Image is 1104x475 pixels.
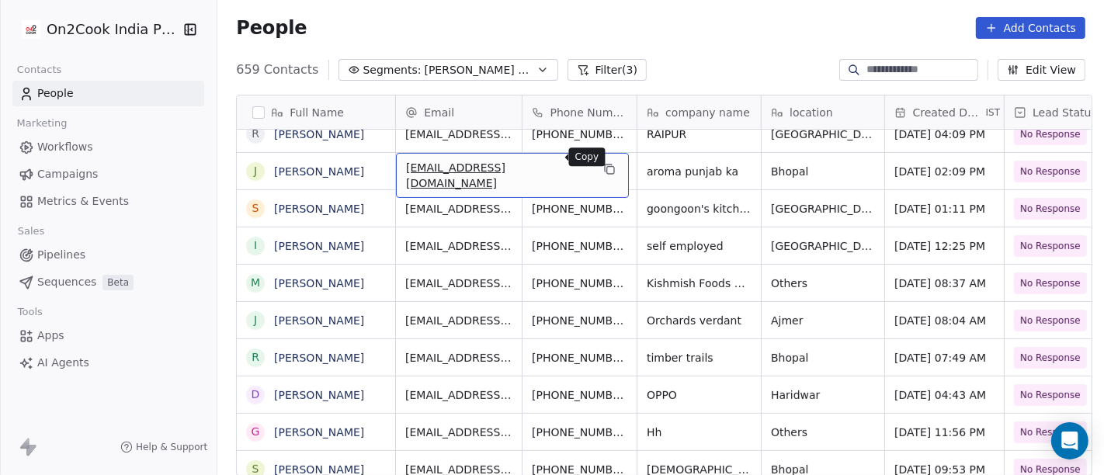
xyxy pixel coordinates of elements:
[120,441,207,453] a: Help & Support
[274,352,364,364] a: [PERSON_NAME]
[894,238,995,254] span: [DATE] 12:25 PM
[252,200,259,217] div: S
[1020,425,1081,440] span: No Response
[894,164,995,179] span: [DATE] 02:09 PM
[998,59,1085,81] button: Edit View
[894,387,995,403] span: [DATE] 04:43 AM
[1020,387,1081,403] span: No Response
[12,134,204,160] a: Workflows
[1020,276,1081,291] span: No Response
[894,350,995,366] span: [DATE] 07:49 AM
[532,238,627,254] span: [PHONE_NUMBER]
[894,276,995,291] span: [DATE] 08:37 AM
[37,355,89,371] span: AI Agents
[1020,201,1081,217] span: No Response
[363,62,422,78] span: Segments:
[47,19,179,40] span: On2Cook India Pvt. Ltd.
[771,350,875,366] span: Bhopal
[252,424,260,440] div: G
[406,160,591,191] span: [EMAIL_ADDRESS][DOMAIN_NAME]
[405,238,512,254] span: [EMAIL_ADDRESS][DOMAIN_NAME]
[37,247,85,263] span: Pipelines
[22,20,40,39] img: on2cook%20logo-04%20copy.jpg
[647,350,752,366] span: timber trails
[12,189,204,214] a: Metrics & Events
[647,313,752,328] span: Orchards verdant
[647,425,752,440] span: Hh
[405,425,512,440] span: [EMAIL_ADDRESS][DOMAIN_NAME]
[37,139,93,155] span: Workflows
[37,166,98,182] span: Campaigns
[532,201,627,217] span: [PHONE_NUMBER]
[532,425,627,440] span: [PHONE_NUMBER]
[290,105,344,120] span: Full Name
[102,275,134,290] span: Beta
[532,127,627,142] span: [PHONE_NUMBER]
[12,323,204,348] a: Apps
[136,441,207,453] span: Help & Support
[913,105,983,120] span: Created Date
[532,387,627,403] span: [PHONE_NUMBER]
[771,387,875,403] span: Haridwar
[1020,164,1081,179] span: No Response
[396,95,522,129] div: Email
[976,17,1085,39] button: Add Contacts
[12,161,204,187] a: Campaigns
[274,277,364,290] a: [PERSON_NAME]
[274,314,364,327] a: [PERSON_NAME]
[274,389,364,401] a: [PERSON_NAME]
[647,201,752,217] span: goongoon's kitchen
[771,164,875,179] span: Bhopal
[37,274,96,290] span: Sequences
[274,240,364,252] a: [PERSON_NAME]
[405,127,512,142] span: [EMAIL_ADDRESS][DOMAIN_NAME]
[790,105,833,120] span: location
[37,193,129,210] span: Metrics & Events
[1033,105,1097,120] span: Lead Status
[19,16,172,43] button: On2Cook India Pvt. Ltd.
[274,128,364,140] a: [PERSON_NAME]
[1020,350,1081,366] span: No Response
[236,61,318,79] span: 659 Contacts
[251,275,260,291] div: M
[254,312,257,328] div: J
[575,151,599,163] p: Copy
[986,106,1001,119] span: IST
[425,62,533,78] span: [PERSON_NAME] Follow up Hot Active
[532,350,627,366] span: [PHONE_NUMBER]
[894,425,995,440] span: [DATE] 11:56 PM
[647,276,752,291] span: Kishmish Foods Exim pvt ltd
[532,313,627,328] span: [PHONE_NUMBER]
[1020,313,1081,328] span: No Response
[37,85,74,102] span: People
[647,164,752,179] span: aroma punjab ka
[771,276,875,291] span: Others
[405,387,512,403] span: [EMAIL_ADDRESS][DOMAIN_NAME]
[12,242,204,268] a: Pipelines
[1020,127,1081,142] span: No Response
[10,112,74,135] span: Marketing
[252,349,259,366] div: r
[522,95,637,129] div: Phone Number
[1051,422,1088,459] div: Open Intercom Messenger
[424,105,454,120] span: Email
[11,300,49,324] span: Tools
[274,203,364,215] a: [PERSON_NAME]
[274,426,364,439] a: [PERSON_NAME]
[894,127,995,142] span: [DATE] 04:09 PM
[894,313,995,328] span: [DATE] 08:04 AM
[254,163,257,179] div: J
[252,126,259,142] div: R
[647,387,752,403] span: OPPO
[405,201,512,217] span: [EMAIL_ADDRESS][DOMAIN_NAME]
[11,220,51,243] span: Sales
[12,350,204,376] a: AI Agents
[771,425,875,440] span: Others
[37,328,64,344] span: Apps
[885,95,1004,129] div: Created DateIST
[771,127,875,142] span: [GEOGRAPHIC_DATA]
[237,95,395,129] div: Full Name
[12,81,204,106] a: People
[405,276,512,291] span: [EMAIL_ADDRESS][DOMAIN_NAME]
[1020,238,1081,254] span: No Response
